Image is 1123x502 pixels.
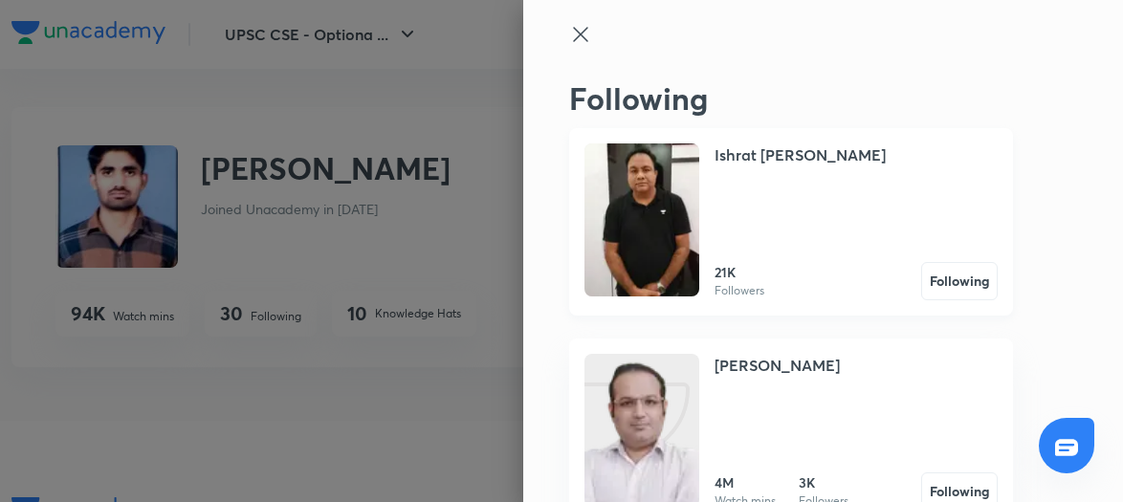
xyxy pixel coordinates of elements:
[799,472,848,492] h6: 3K
[584,143,699,296] img: Unacademy
[715,282,764,299] p: Followers
[569,80,1013,117] h2: Following
[715,262,764,282] h6: 21K
[569,128,1013,316] a: UnacademyIshrat [PERSON_NAME]21KFollowersFollowing
[715,354,840,377] h4: [PERSON_NAME]
[715,472,776,492] h6: 4M
[921,262,998,300] button: Following
[715,143,886,166] h4: Ishrat [PERSON_NAME]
